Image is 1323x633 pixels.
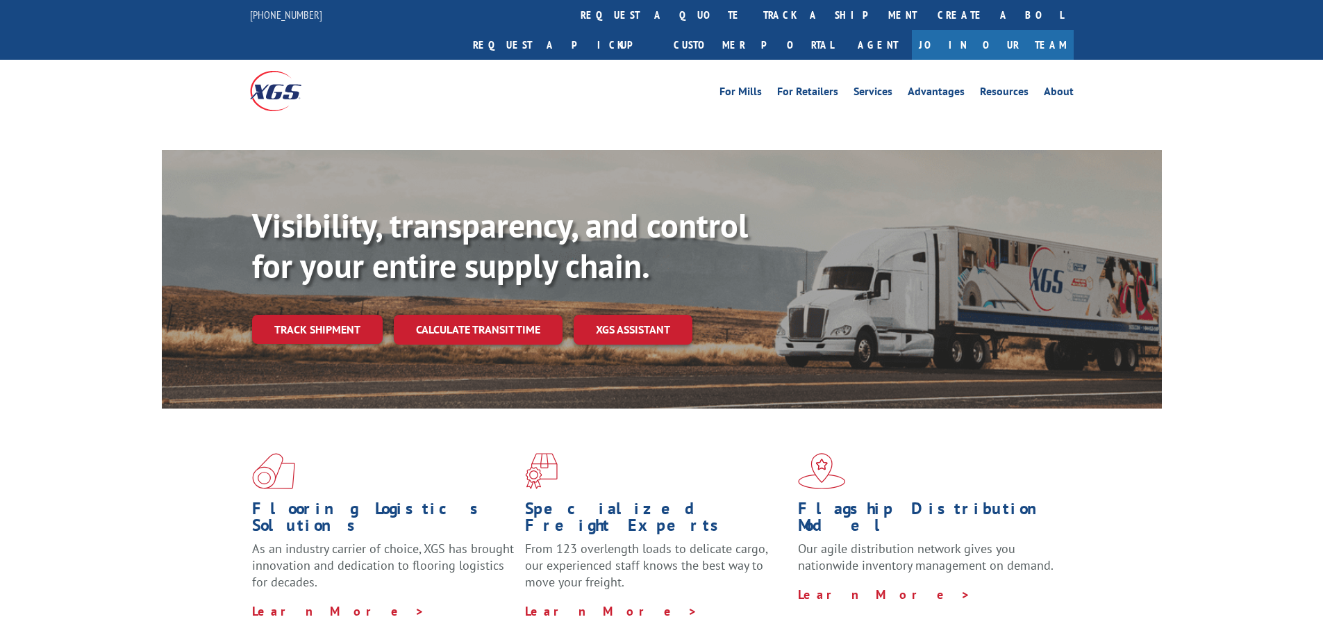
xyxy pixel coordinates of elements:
[252,541,514,590] span: As an industry carrier of choice, XGS has brought innovation and dedication to flooring logistics...
[980,86,1029,101] a: Resources
[854,86,892,101] a: Services
[798,586,971,602] a: Learn More >
[663,30,844,60] a: Customer Portal
[798,453,846,489] img: xgs-icon-flagship-distribution-model-red
[463,30,663,60] a: Request a pickup
[719,86,762,101] a: For Mills
[525,541,788,602] p: From 123 overlength loads to delicate cargo, our experienced staff knows the best way to move you...
[525,500,788,541] h1: Specialized Freight Experts
[844,30,912,60] a: Agent
[252,500,515,541] h1: Flooring Logistics Solutions
[912,30,1074,60] a: Join Our Team
[252,603,425,619] a: Learn More >
[525,603,698,619] a: Learn More >
[798,541,1054,573] span: Our agile distribution network gives you nationwide inventory management on demand.
[252,315,383,344] a: Track shipment
[250,8,322,22] a: [PHONE_NUMBER]
[525,453,558,489] img: xgs-icon-focused-on-flooring-red
[574,315,692,345] a: XGS ASSISTANT
[252,453,295,489] img: xgs-icon-total-supply-chain-intelligence-red
[777,86,838,101] a: For Retailers
[252,204,748,287] b: Visibility, transparency, and control for your entire supply chain.
[908,86,965,101] a: Advantages
[394,315,563,345] a: Calculate transit time
[798,500,1060,541] h1: Flagship Distribution Model
[1044,86,1074,101] a: About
